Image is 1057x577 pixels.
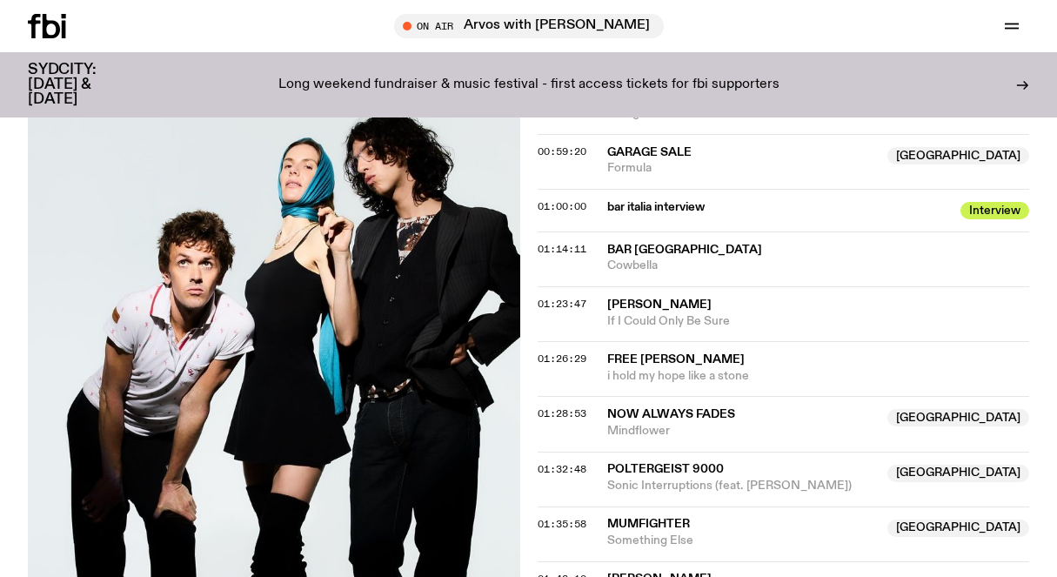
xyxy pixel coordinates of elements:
button: 01:32:48 [538,465,586,474]
span: Formula [607,160,878,177]
span: [GEOGRAPHIC_DATA] [887,465,1029,482]
button: 01:28:53 [538,409,586,419]
span: Garage Sale [607,146,692,158]
span: [GEOGRAPHIC_DATA] [887,520,1029,537]
span: mumfighter [607,518,690,530]
span: [PERSON_NAME] [607,299,712,311]
span: 01:26:29 [538,352,586,366]
span: 01:23:47 [538,297,586,311]
button: On AirArvos with [PERSON_NAME] [394,14,664,38]
span: [GEOGRAPHIC_DATA] [887,409,1029,426]
button: 01:35:58 [538,520,586,529]
span: 00:59:20 [538,144,586,158]
span: Mindflower [607,423,878,439]
span: 01:14:11 [538,242,586,256]
span: 01:32:48 [538,462,586,476]
span: 01:00:00 [538,199,586,213]
button: 01:26:29 [538,354,586,364]
span: bar [GEOGRAPHIC_DATA] [607,244,762,256]
span: bar italia interview [607,199,951,216]
span: [GEOGRAPHIC_DATA] [887,147,1029,164]
span: Sonic Interruptions (feat. [PERSON_NAME]) [607,478,878,494]
span: If I Could Only Be Sure [607,313,1030,330]
p: Long weekend fundraiser & music festival - first access tickets for fbi supporters [278,77,779,93]
span: Something Else [607,533,878,549]
button: 00:59:20 [538,147,586,157]
button: 01:00:00 [538,202,586,211]
button: 01:23:47 [538,299,586,309]
span: Now Always Fades [607,408,735,420]
span: POLTERGEIST 9000 [607,463,724,475]
h3: SYDCITY: [DATE] & [DATE] [28,63,139,107]
button: 01:14:11 [538,245,586,254]
span: FREE [PERSON_NAME] [607,353,745,366]
span: Interview [960,202,1029,219]
span: i hold my hope like a stone [607,368,1030,385]
span: 01:28:53 [538,406,586,420]
span: 01:35:58 [538,517,586,531]
span: Cowbella [607,258,1030,274]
